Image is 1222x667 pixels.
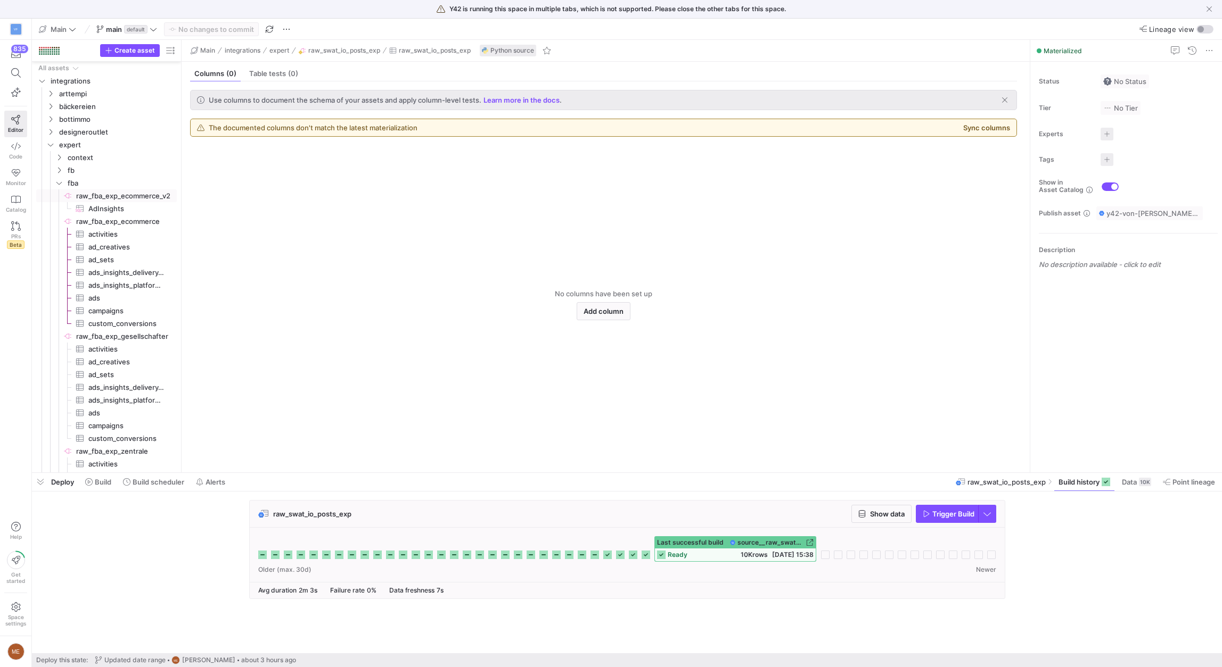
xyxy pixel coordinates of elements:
a: ad_sets​​​​​​​​​ [36,368,177,381]
span: expert [59,139,175,151]
img: No status [1103,77,1112,86]
span: Show in Asset Catalog [1039,179,1084,194]
a: campaigns​​​​​​​​​ [36,419,177,432]
span: context [68,152,175,164]
span: Status [1039,78,1092,85]
span: default [124,25,147,34]
span: No Status [1103,77,1146,86]
a: campaigns​​​​​​​​​ [36,304,177,317]
span: ads_insights_delivery_platform​​​​​​​​​ [88,381,165,394]
button: Build [80,473,116,491]
span: Main [51,25,67,34]
div: Press SPACE to select this row. [36,100,177,113]
span: raw_swat_io_posts_exp [308,47,380,54]
span: Updated date range [104,656,166,664]
span: bottimmo [59,113,175,126]
div: Press SPACE to select this row. [36,381,177,394]
span: raw_swat_io_posts_exp [967,478,1046,486]
div: Press SPACE to select this row. [36,240,177,253]
a: ads_insights_delivery_platform​​​​​​​​​ [36,381,177,394]
span: Deploy this state: [36,656,88,664]
button: y42-von-[PERSON_NAME]-v3 / y42_Main / source__raw_swat_io_posts_exp__raw_swat_io_posts_exp [1096,206,1203,220]
span: integrations [51,75,175,87]
div: Press SPACE to select this row. [36,151,177,164]
span: Use columns to document the schema of your assets and apply column-level tests. [209,96,481,104]
button: Getstarted [4,547,27,588]
a: ads​​​​​​​​​ [36,406,177,419]
span: ad_sets​​​​​​​​​ [88,369,165,381]
a: activities​​​​​​​​​ [36,343,177,355]
a: ad_creatives​​​​​​​​​ [36,355,177,368]
span: ads​​​​​​​​​ [88,292,165,304]
div: Press SPACE to select this row. [36,457,177,470]
span: PRs [11,233,21,239]
span: Last successful build [657,539,724,546]
a: ads_insights_delivery_platform​​​​​​​​​ [36,266,177,279]
a: VF [4,20,27,38]
span: source__raw_swat_io_posts_exp__raw_swat_io_posts_exp [737,539,804,546]
img: No tier [1103,104,1112,112]
span: No columns have been set up [555,289,652,298]
a: raw_fba_exp_gesellschafter​​​​​​​​ [36,330,177,343]
span: Create asset [114,47,155,54]
a: custom_conversions​​​​​​​​​ [36,317,177,330]
div: Press SPACE to select this row. [36,138,177,151]
span: Build [95,478,111,486]
div: Press SPACE to select this row. [36,419,177,432]
div: Press SPACE to select this row. [36,445,177,457]
span: raw_fba_exp_gesellschafter​​​​​​​​ [76,330,175,343]
span: Alerts [206,478,225,486]
span: raw_fba_exp_ecommerce​​​​​​​​ [76,215,175,228]
button: No statusNo Status [1101,74,1149,88]
span: raw_swat_io_posts_exp [399,47,471,54]
span: bäckereien [59,101,175,113]
button: Updated date rangeME[PERSON_NAME]about 3 hours ago [92,653,299,667]
button: expert [267,44,292,57]
button: No tierNo Tier [1101,101,1141,115]
a: Catalog [4,190,27,217]
span: Get started [6,571,25,584]
span: campaigns​​​​​​​​​ [88,420,165,432]
span: Failure rate [330,586,365,594]
div: 10K [1139,478,1151,486]
div: 835 [11,45,28,53]
a: PRsBeta [4,217,27,253]
div: Press SPACE to select this row. [36,317,177,330]
span: AdInsights​​​​​​​​​ [88,203,165,215]
a: AdInsights​​​​​​​​​ [36,202,177,215]
button: integrations [222,44,263,57]
button: Build scheduler [118,473,189,491]
div: Press SPACE to select this row. [36,189,177,202]
span: Build scheduler [133,478,184,486]
div: Press SPACE to select this row. [36,394,177,406]
span: activities​​​​​​​​​ [88,228,165,240]
span: Y42 is running this space in multiple tabs, which is not supported. Please close the other tabs f... [449,5,786,13]
span: Publish asset [1039,210,1081,217]
a: activities​​​​​​​​​ [36,457,177,470]
span: ad_sets​​​​​​​​​ [88,254,165,266]
span: 2m 3s [299,586,317,594]
a: raw_fba_exp_zentrale​​​​​​​​ [36,445,177,457]
span: Avg duration [258,586,297,594]
span: Catalog [6,206,26,213]
span: designeroutlet [59,126,175,138]
div: Press SPACE to select this row. [36,228,177,240]
div: Press SPACE to select this row. [36,266,177,279]
span: Columns [194,70,236,77]
div: ME [171,656,180,664]
span: Data [1122,478,1137,486]
span: activities​​​​​​​​​ [88,343,165,355]
a: source__raw_swat_io_posts_exp__raw_swat_io_posts_exp [730,539,814,546]
span: No Tier [1103,104,1138,112]
a: Monitor [4,164,27,190]
div: Press SPACE to select this row. [36,62,177,74]
span: Data freshness [389,586,434,594]
span: Table tests [249,70,298,77]
span: [DATE] 15:38 [772,551,814,558]
span: Lineage view [1149,25,1194,34]
span: custom_conversions​​​​​​​​​ [88,318,165,330]
p: Description [1039,246,1218,254]
button: Data10K [1117,473,1156,491]
a: Code [4,137,27,164]
span: Deploy [51,478,74,486]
